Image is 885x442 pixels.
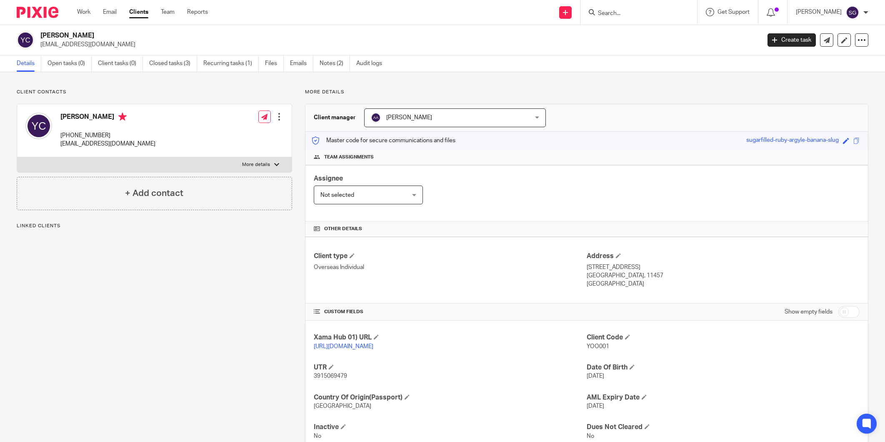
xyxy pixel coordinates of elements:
[312,136,455,145] p: Master code for secure communications and files
[60,131,155,140] p: [PHONE_NUMBER]
[149,55,197,72] a: Closed tasks (3)
[746,136,839,146] div: sugarfilled-ruby-argyle-banana-slug
[103,8,117,16] a: Email
[587,393,860,402] h4: AML Expiry Date
[386,115,432,121] span: [PERSON_NAME]
[597,10,672,18] input: Search
[203,55,259,72] a: Recurring tasks (1)
[60,140,155,148] p: [EMAIL_ADDRESS][DOMAIN_NAME]
[320,192,354,198] span: Not selected
[187,8,208,16] a: Reports
[587,433,594,439] span: No
[25,113,52,139] img: svg%3E
[314,333,587,342] h4: Xama Hub 01) URL
[846,6,859,19] img: svg%3E
[305,89,868,95] p: More details
[118,113,127,121] i: Primary
[60,113,155,123] h4: [PERSON_NAME]
[314,423,587,432] h4: Inactive
[587,403,604,409] span: [DATE]
[587,333,860,342] h4: Client Code
[587,252,860,261] h4: Address
[587,373,604,379] span: [DATE]
[314,309,587,315] h4: CUSTOM FIELDS
[796,8,842,16] p: [PERSON_NAME]
[371,113,381,123] img: svg%3E
[767,33,816,47] a: Create task
[314,252,587,261] h4: Client type
[314,403,371,409] span: [GEOGRAPHIC_DATA]
[324,226,362,232] span: Other details
[314,175,343,182] span: Assignee
[290,55,313,72] a: Emails
[314,373,347,379] span: 3915069479
[717,9,750,15] span: Get Support
[161,8,175,16] a: Team
[314,363,587,372] h4: UTR
[356,55,388,72] a: Audit logs
[320,55,350,72] a: Notes (2)
[47,55,92,72] a: Open tasks (0)
[785,308,832,316] label: Show empty fields
[314,263,587,271] p: Overseas Individual
[587,271,860,280] p: [GEOGRAPHIC_DATA], 11457
[17,55,41,72] a: Details
[324,154,374,161] span: Team assignments
[314,433,321,439] span: No
[265,55,284,72] a: Files
[17,7,58,18] img: Pixie
[587,363,860,372] h4: Date Of Birth
[129,8,148,16] a: Clients
[314,344,373,349] a: [URL][DOMAIN_NAME]
[17,223,292,229] p: Linked clients
[314,113,356,122] h3: Client manager
[40,31,612,40] h2: [PERSON_NAME]
[587,280,860,288] p: [GEOGRAPHIC_DATA]
[587,263,860,271] p: [STREET_ADDRESS]
[587,344,609,349] span: YOO001
[17,89,292,95] p: Client contacts
[242,161,270,168] p: More details
[77,8,90,16] a: Work
[98,55,143,72] a: Client tasks (0)
[40,40,755,49] p: [EMAIL_ADDRESS][DOMAIN_NAME]
[17,31,34,49] img: svg%3E
[587,423,860,432] h4: Dues Not Cleared
[125,187,183,200] h4: + Add contact
[314,393,587,402] h4: Country Of Origin(Passport)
